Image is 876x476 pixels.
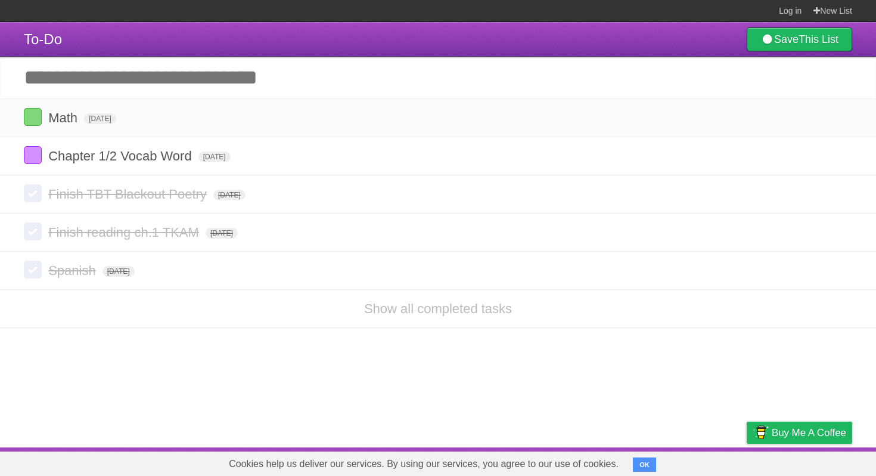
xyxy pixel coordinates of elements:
span: [DATE] [213,190,246,200]
span: Finish reading ch.1 TKAM [48,225,202,240]
img: Buy me a coffee [753,422,769,443]
span: Cookies help us deliver our services. By using our services, you agree to our use of cookies. [217,452,630,476]
span: [DATE] [206,228,238,239]
label: Done [24,261,42,279]
span: Math [48,110,80,125]
span: Spanish [48,263,99,278]
label: Done [24,108,42,126]
label: Done [24,146,42,164]
a: About [588,450,613,473]
label: Done [24,222,42,240]
label: Done [24,184,42,202]
a: Buy me a coffee [747,422,852,444]
span: To-Do [24,31,62,47]
span: Chapter 1/2 Vocab Word [48,149,195,163]
b: This List [799,33,838,45]
span: [DATE] [84,113,116,124]
a: SaveThis List [747,27,852,51]
span: Finish TBT Blackout Poetry [48,187,210,202]
a: Suggest a feature [777,450,852,473]
a: Show all completed tasks [364,301,512,316]
span: [DATE] [102,266,135,277]
a: Terms [691,450,717,473]
span: [DATE] [198,152,231,162]
a: Developers [628,450,676,473]
button: OK [633,458,656,472]
span: Buy me a coffee [772,422,846,443]
a: Privacy [731,450,762,473]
